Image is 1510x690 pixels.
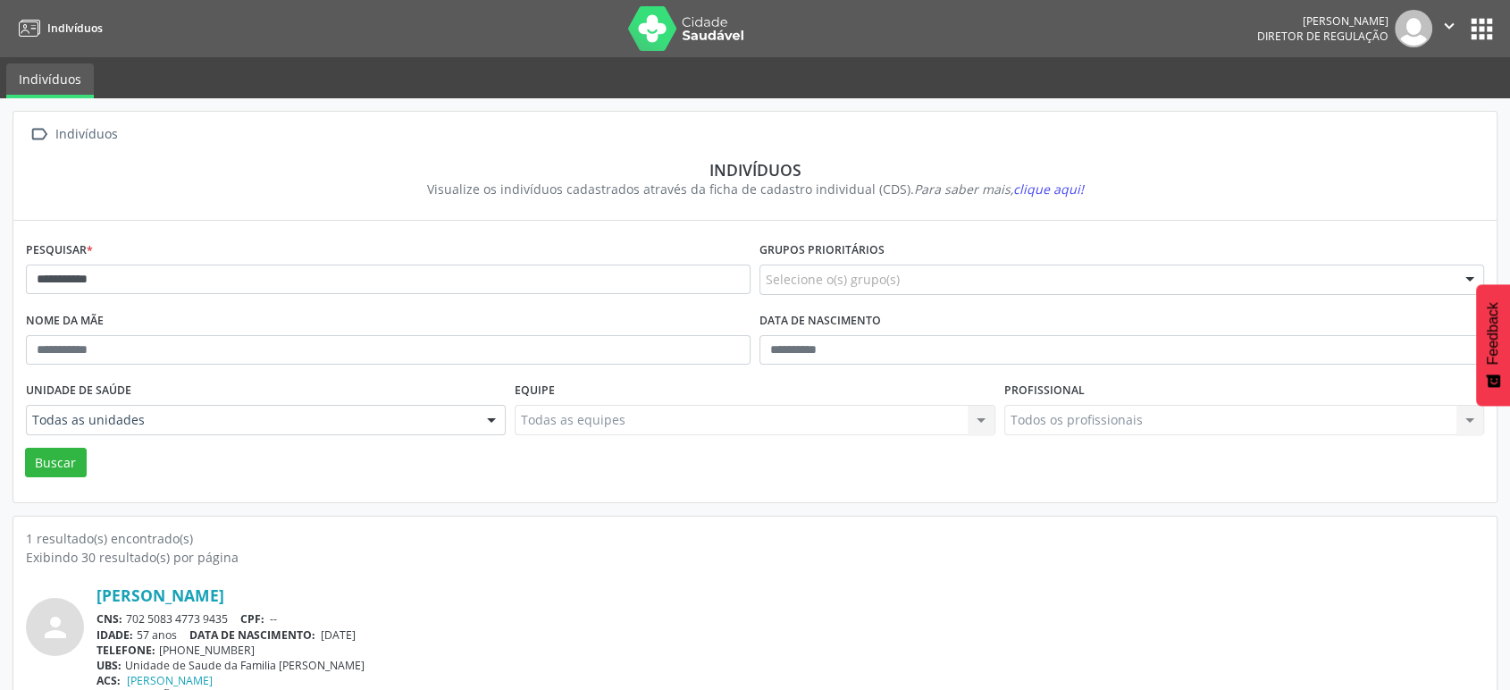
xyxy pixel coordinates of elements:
button:  [1432,10,1466,47]
div: Indivíduos [38,160,1472,180]
span: Diretor de regulação [1257,29,1388,44]
span: Indivíduos [47,21,103,36]
a: Indivíduos [6,63,94,98]
a: Indivíduos [13,13,103,43]
span: CNS: [96,611,122,627]
span: TELEFONE: [96,643,155,658]
label: Pesquisar [26,237,93,265]
div: 702 5083 4773 9435 [96,611,1484,627]
span: [DATE] [321,627,356,643]
label: Data de nascimento [759,307,881,335]
button: Buscar [25,448,87,478]
span: UBS: [96,658,122,673]
i: Para saber mais, [914,181,1084,198]
div: Indivíduos [52,122,121,147]
i:  [1439,16,1459,36]
img: img [1395,10,1432,47]
a: [PERSON_NAME] [96,585,224,605]
div: Exibindo 30 resultado(s) por página [26,548,1484,567]
label: Profissional [1004,377,1085,405]
label: Equipe [515,377,555,405]
span: Feedback [1485,302,1501,365]
i:  [26,122,52,147]
span: -- [270,611,277,627]
label: Grupos prioritários [759,237,885,265]
div: 57 anos [96,627,1484,643]
a: [PERSON_NAME] [127,673,213,688]
span: Todas as unidades [32,411,469,429]
div: 1 resultado(s) encontrado(s) [26,529,1484,548]
label: Unidade de saúde [26,377,131,405]
span: DATA DE NASCIMENTO: [189,627,315,643]
div: [PERSON_NAME] [1257,13,1388,29]
div: Visualize os indivíduos cadastrados através da ficha de cadastro individual (CDS). [38,180,1472,198]
label: Nome da mãe [26,307,104,335]
span: IDADE: [96,627,133,643]
span: clique aqui! [1013,181,1084,198]
button: apps [1466,13,1497,45]
span: Selecione o(s) grupo(s) [766,270,900,289]
span: CPF: [240,611,264,627]
div: [PHONE_NUMBER] [96,643,1484,658]
span: ACS: [96,673,121,688]
button: Feedback - Mostrar pesquisa [1476,284,1510,406]
a:  Indivíduos [26,122,121,147]
div: Unidade de Saude da Familia [PERSON_NAME] [96,658,1484,673]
